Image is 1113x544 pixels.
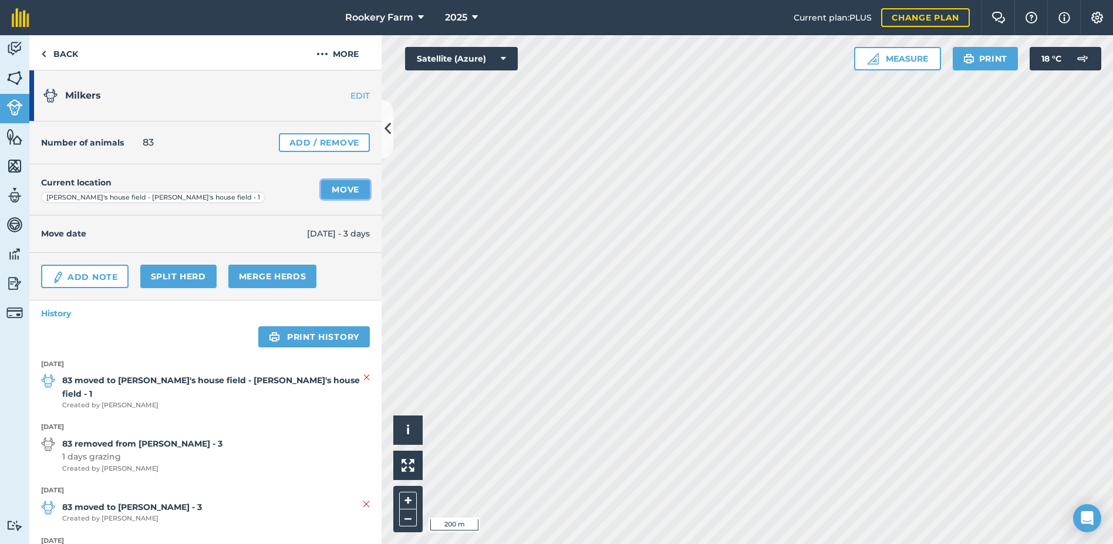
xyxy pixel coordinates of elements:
img: svg+xml;base64,PD94bWwgdmVyc2lvbj0iMS4wIiBlbmNvZGluZz0idXRmLTgiPz4KPCEtLSBHZW5lcmF0b3I6IEFkb2JlIE... [6,99,23,116]
a: Move [321,180,370,199]
img: svg+xml;base64,PD94bWwgdmVyc2lvbj0iMS4wIiBlbmNvZGluZz0idXRmLTgiPz4KPCEtLSBHZW5lcmF0b3I6IEFkb2JlIE... [6,275,23,292]
img: svg+xml;base64,PD94bWwgdmVyc2lvbj0iMS4wIiBlbmNvZGluZz0idXRmLTgiPz4KPCEtLSBHZW5lcmF0b3I6IEFkb2JlIE... [6,245,23,263]
h4: Move date [41,227,307,240]
img: Two speech bubbles overlapping with the left bubble in the forefront [991,12,1006,23]
button: More [294,35,382,70]
button: Print [953,47,1018,70]
img: svg+xml;base64,PHN2ZyB4bWxucz0iaHR0cDovL3d3dy53My5vcmcvMjAwMC9zdmciIHdpZHRoPSIyMiIgaGVpZ2h0PSIzMC... [363,370,370,384]
img: svg+xml;base64,PD94bWwgdmVyc2lvbj0iMS4wIiBlbmNvZGluZz0idXRmLTgiPz4KPCEtLSBHZW5lcmF0b3I6IEFkb2JlIE... [6,40,23,58]
span: 83 [143,136,154,150]
button: Satellite (Azure) [405,47,518,70]
img: svg+xml;base64,PD94bWwgdmVyc2lvbj0iMS4wIiBlbmNvZGluZz0idXRmLTgiPz4KPCEtLSBHZW5lcmF0b3I6IEFkb2JlIE... [6,520,23,531]
h4: Current location [41,176,112,189]
img: svg+xml;base64,PD94bWwgdmVyc2lvbj0iMS4wIiBlbmNvZGluZz0idXRmLTgiPz4KPCEtLSBHZW5lcmF0b3I6IEFkb2JlIE... [1071,47,1094,70]
img: Ruler icon [867,53,879,65]
img: svg+xml;base64,PHN2ZyB4bWxucz0iaHR0cDovL3d3dy53My5vcmcvMjAwMC9zdmciIHdpZHRoPSIxOSIgaGVpZ2h0PSIyNC... [269,330,280,344]
h4: Number of animals [41,136,124,149]
div: [PERSON_NAME]'s house field - [PERSON_NAME]'s house field - 1 [41,192,265,204]
img: svg+xml;base64,PHN2ZyB4bWxucz0iaHR0cDovL3d3dy53My5vcmcvMjAwMC9zdmciIHdpZHRoPSI1NiIgaGVpZ2h0PSI2MC... [6,69,23,87]
strong: [DATE] [41,485,370,496]
a: History [29,300,382,326]
img: svg+xml;base64,PD94bWwgdmVyc2lvbj0iMS4wIiBlbmNvZGluZz0idXRmLTgiPz4KPCEtLSBHZW5lcmF0b3I6IEFkb2JlIE... [6,216,23,234]
a: Add / Remove [279,133,370,152]
img: svg+xml;base64,PD94bWwgdmVyc2lvbj0iMS4wIiBlbmNvZGluZz0idXRmLTgiPz4KPCEtLSBHZW5lcmF0b3I6IEFkb2JlIE... [41,501,55,515]
img: svg+xml;base64,PD94bWwgdmVyc2lvbj0iMS4wIiBlbmNvZGluZz0idXRmLTgiPz4KPCEtLSBHZW5lcmF0b3I6IEFkb2JlIE... [41,437,55,451]
a: Change plan [881,8,970,27]
div: Open Intercom Messenger [1073,504,1101,532]
span: Milkers [65,90,101,101]
span: i [406,423,410,437]
span: 1 days grazing [62,450,222,463]
span: Rookery Farm [345,11,413,25]
a: Split herd [140,265,217,288]
img: svg+xml;base64,PHN2ZyB4bWxucz0iaHR0cDovL3d3dy53My5vcmcvMjAwMC9zdmciIHdpZHRoPSI5IiBoZWlnaHQ9IjI0Ii... [41,47,46,61]
span: [DATE] - 3 days [307,227,370,240]
span: 18 ° C [1041,47,1061,70]
img: Four arrows, one pointing top left, one top right, one bottom right and the last bottom left [402,459,414,472]
button: – [399,509,417,526]
strong: 83 moved to [PERSON_NAME] - 3 [62,501,202,513]
span: Current plan : PLUS [794,11,872,24]
img: svg+xml;base64,PD94bWwgdmVyc2lvbj0iMS4wIiBlbmNvZGluZz0idXRmLTgiPz4KPCEtLSBHZW5lcmF0b3I6IEFkb2JlIE... [41,374,55,388]
img: svg+xml;base64,PD94bWwgdmVyc2lvbj0iMS4wIiBlbmNvZGluZz0idXRmLTgiPz4KPCEtLSBHZW5lcmF0b3I6IEFkb2JlIE... [6,305,23,321]
img: svg+xml;base64,PHN2ZyB4bWxucz0iaHR0cDovL3d3dy53My5vcmcvMjAwMC9zdmciIHdpZHRoPSIxNyIgaGVpZ2h0PSIxNy... [1058,11,1070,25]
button: + [399,492,417,509]
strong: 83 moved to [PERSON_NAME]'s house field - [PERSON_NAME]'s house field - 1 [62,374,363,400]
span: Created by [PERSON_NAME] [62,513,202,524]
a: Print history [258,326,370,347]
img: fieldmargin Logo [12,8,29,27]
strong: [DATE] [41,359,370,370]
img: svg+xml;base64,PHN2ZyB4bWxucz0iaHR0cDovL3d3dy53My5vcmcvMjAwMC9zdmciIHdpZHRoPSIxOSIgaGVpZ2h0PSIyNC... [963,52,974,66]
button: Measure [854,47,941,70]
span: Created by [PERSON_NAME] [62,400,363,411]
img: svg+xml;base64,PHN2ZyB4bWxucz0iaHR0cDovL3d3dy53My5vcmcvMjAwMC9zdmciIHdpZHRoPSI1NiIgaGVpZ2h0PSI2MC... [6,128,23,146]
span: Created by [PERSON_NAME] [62,464,222,474]
img: svg+xml;base64,PHN2ZyB4bWxucz0iaHR0cDovL3d3dy53My5vcmcvMjAwMC9zdmciIHdpZHRoPSI1NiIgaGVpZ2h0PSI2MC... [6,157,23,175]
img: svg+xml;base64,PD94bWwgdmVyc2lvbj0iMS4wIiBlbmNvZGluZz0idXRmLTgiPz4KPCEtLSBHZW5lcmF0b3I6IEFkb2JlIE... [6,187,23,204]
a: Add Note [41,265,129,288]
img: A cog icon [1090,12,1104,23]
img: svg+xml;base64,PHN2ZyB4bWxucz0iaHR0cDovL3d3dy53My5vcmcvMjAwMC9zdmciIHdpZHRoPSIyMiIgaGVpZ2h0PSIzMC... [363,497,370,511]
button: 18 °C [1030,47,1101,70]
span: 2025 [445,11,467,25]
img: svg+xml;base64,PD94bWwgdmVyc2lvbj0iMS4wIiBlbmNvZGluZz0idXRmLTgiPz4KPCEtLSBHZW5lcmF0b3I6IEFkb2JlIE... [52,271,65,285]
a: EDIT [308,90,382,102]
strong: 83 removed from [PERSON_NAME] - 3 [62,437,222,450]
img: svg+xml;base64,PHN2ZyB4bWxucz0iaHR0cDovL3d3dy53My5vcmcvMjAwMC9zdmciIHdpZHRoPSIyMCIgaGVpZ2h0PSIyNC... [316,47,328,61]
img: svg+xml;base64,PD94bWwgdmVyc2lvbj0iMS4wIiBlbmNvZGluZz0idXRmLTgiPz4KPCEtLSBHZW5lcmF0b3I6IEFkb2JlIE... [43,89,58,103]
button: i [393,415,423,445]
a: Merge Herds [228,265,317,288]
img: A question mark icon [1024,12,1038,23]
strong: [DATE] [41,422,370,433]
a: Back [29,35,90,70]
